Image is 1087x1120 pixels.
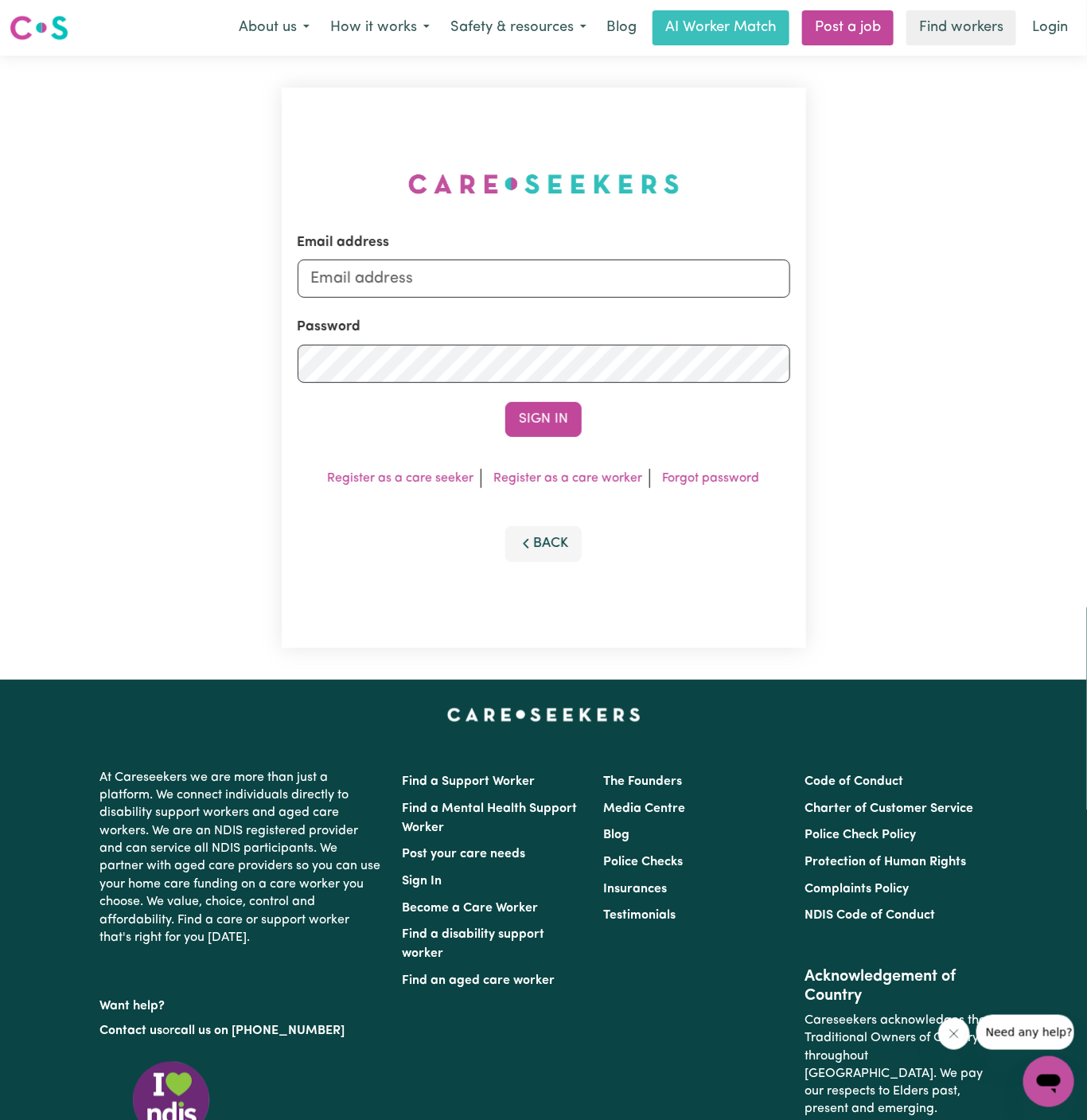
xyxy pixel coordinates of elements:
a: Register as a care worker [494,472,643,485]
a: Register as a care seeker [328,472,474,485]
a: The Founders [603,775,682,788]
a: Charter of Customer Service [805,802,974,815]
iframe: Close message [938,1018,970,1050]
button: About us [228,11,320,45]
a: Become a Care Worker [402,902,538,915]
a: Blog [597,10,646,45]
a: Blog [603,829,629,841]
a: Login [1023,10,1077,45]
a: Find a Mental Health Support Worker [402,802,577,834]
a: call us on [PHONE_NUMBER] [174,1024,345,1037]
a: Find an aged care worker [402,974,555,987]
a: Careseekers home page [447,708,641,721]
a: Find a disability support worker [402,928,544,960]
a: Contact us [99,1024,162,1037]
a: Find workers [906,10,1016,45]
button: Safety & resources [440,11,597,45]
a: AI Worker Match [653,10,789,45]
button: Sign In [505,402,582,437]
p: Want help? [99,991,383,1015]
a: Find a Support Worker [402,775,535,788]
a: Code of Conduct [805,775,904,788]
a: Complaints Policy [805,883,910,896]
button: How it works [320,11,440,45]
p: At Careseekers we are more than just a platform. We connect individuals directly to disability su... [99,763,383,954]
a: Testimonials [603,909,676,922]
a: Police Check Policy [805,829,917,841]
label: Password [298,317,361,338]
a: Media Centre [603,802,685,815]
iframe: Message from company [976,1015,1074,1050]
a: NDIS Code of Conduct [805,909,936,922]
a: Police Checks [603,856,683,868]
a: Post a job [802,10,894,45]
a: Protection of Human Rights [805,856,967,868]
h2: Acknowledgement of Country [805,967,988,1005]
a: Forgot password [663,472,760,485]
img: Careseekers logo [10,14,68,42]
a: Post your care needs [402,848,525,860]
a: Sign In [402,875,442,888]
input: Email address [298,260,790,298]
a: Insurances [603,883,667,896]
p: or [99,1016,383,1046]
a: Careseekers logo [10,10,68,46]
iframe: Button to launch messaging window [1023,1056,1074,1107]
label: Email address [298,232,390,253]
button: Back [505,526,582,561]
